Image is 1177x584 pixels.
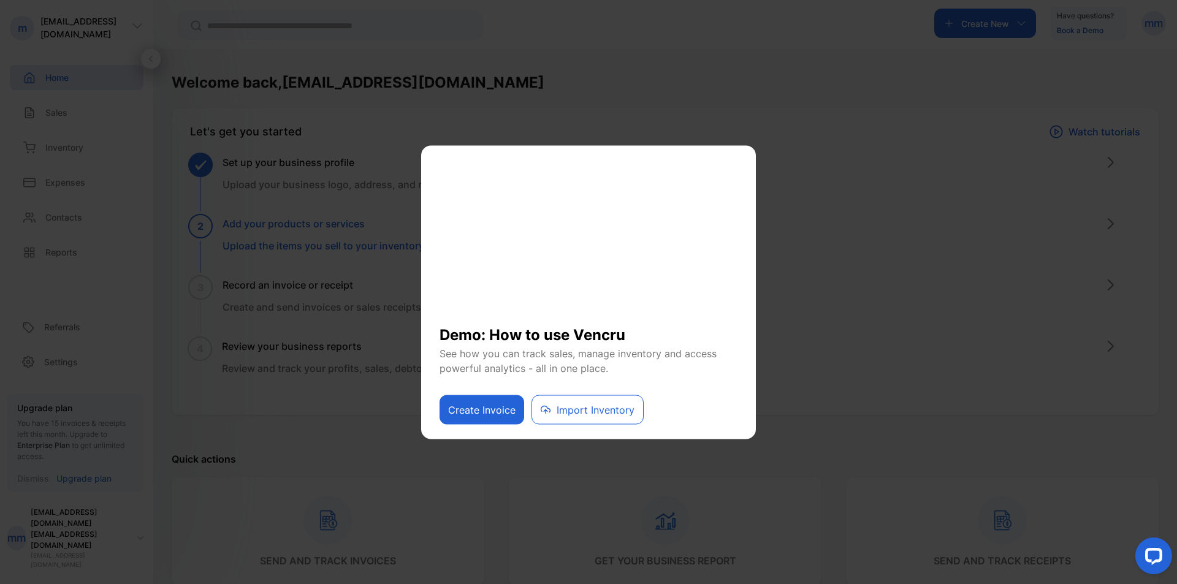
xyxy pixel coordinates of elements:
p: See how you can track sales, manage inventory and access powerful analytics - all in one place. [440,346,737,375]
iframe: YouTube video player [440,161,737,314]
iframe: LiveChat chat widget [1126,533,1177,584]
button: Import Inventory [531,395,644,424]
h1: Demo: How to use Vencru [440,314,737,346]
button: Create Invoice [440,395,524,424]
